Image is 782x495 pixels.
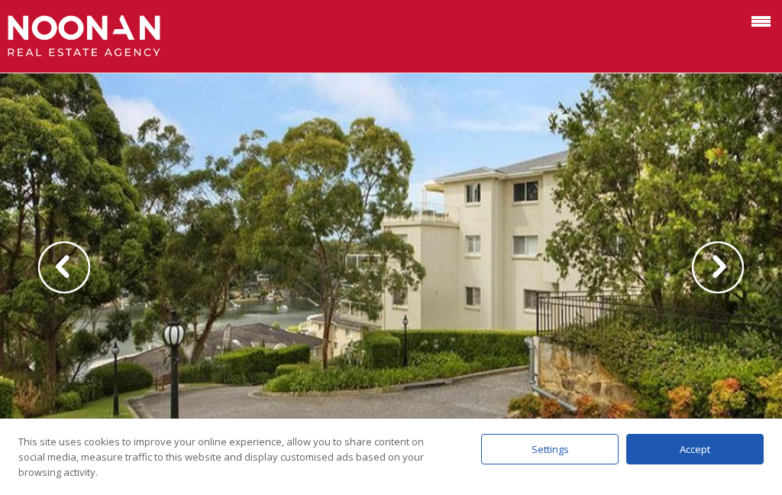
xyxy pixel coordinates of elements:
div: This site uses cookies to improve your online experience, allow you to share content on social me... [18,434,451,480]
img: Arrow slider [38,241,90,293]
div: Accept [626,434,764,464]
div: Settings [481,434,619,464]
img: Noonan Real Estate Agency [8,15,160,57]
img: Arrow slider [692,241,744,293]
